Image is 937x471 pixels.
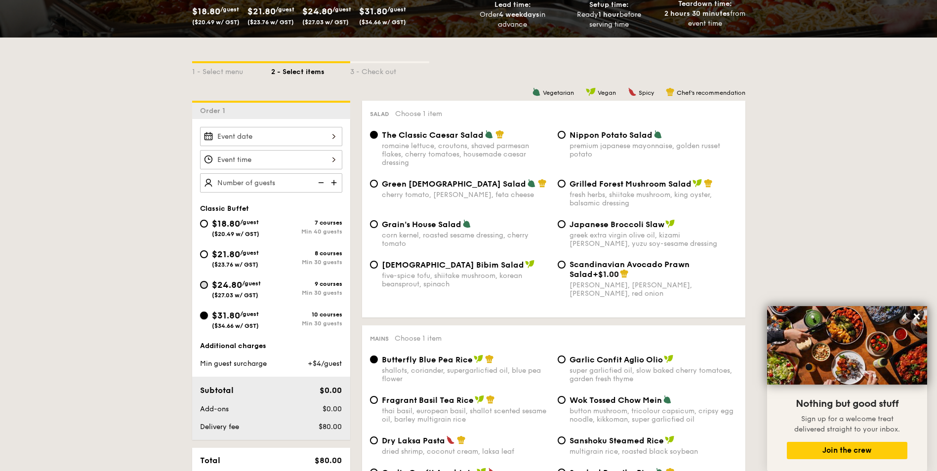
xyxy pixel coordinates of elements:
span: The Classic Caesar Salad [382,130,484,140]
div: 9 courses [271,280,342,287]
div: premium japanese mayonnaise, golden russet potato [570,142,737,158]
span: Nippon Potato Salad [570,130,652,140]
span: Grilled Forest Mushroom Salad [570,179,692,189]
div: Min 30 guests [271,289,342,296]
img: icon-reduce.1d2dbef1.svg [313,173,327,192]
div: 1 - Select menu [192,63,271,77]
span: Garlic Confit Aglio Olio [570,355,663,364]
img: icon-spicy.37a8142b.svg [628,87,637,96]
span: ($34.66 w/ GST) [359,19,406,26]
span: $24.80 [302,6,332,17]
span: Green [DEMOGRAPHIC_DATA] Salad [382,179,526,189]
span: Lead time: [494,0,531,9]
div: 3 - Check out [350,63,429,77]
img: icon-chef-hat.a58ddaea.svg [620,269,629,278]
img: icon-chef-hat.a58ddaea.svg [457,435,466,444]
input: Fragrant Basil Tea Ricethai basil, european basil, shallot scented sesame oil, barley multigrain ... [370,396,378,404]
img: icon-vegan.f8ff3823.svg [586,87,596,96]
input: Sanshoku Steamed Ricemultigrain rice, roasted black soybean [558,436,566,444]
img: icon-vegan.f8ff3823.svg [665,435,675,444]
span: $80.00 [319,423,342,431]
img: icon-chef-hat.a58ddaea.svg [538,179,547,188]
img: icon-vegetarian.fe4039eb.svg [663,395,672,404]
span: Wok Tossed Chow Mein [570,395,662,405]
input: $31.80/guest($34.66 w/ GST)10 coursesMin 30 guests [200,312,208,319]
button: Join the crew [787,442,907,459]
img: icon-vegetarian.fe4039eb.svg [462,219,471,228]
input: Number of guests [200,173,342,193]
input: Butterfly Blue Pea Riceshallots, coriander, supergarlicfied oil, blue pea flower [370,355,378,363]
div: romaine lettuce, croutons, shaved parmesan flakes, cherry tomatoes, housemade caesar dressing [382,142,550,167]
img: icon-vegan.f8ff3823.svg [664,354,674,363]
div: super garlicfied oil, slow baked cherry tomatoes, garden fresh thyme [570,366,737,383]
div: Additional charges [200,341,342,351]
img: icon-spicy.37a8142b.svg [446,435,455,444]
input: $21.80/guest($23.76 w/ GST)8 coursesMin 30 guests [200,250,208,258]
input: Grilled Forest Mushroom Saladfresh herbs, shiitake mushroom, king oyster, balsamic dressing [558,180,566,188]
span: /guest [387,6,406,13]
input: $18.80/guest($20.49 w/ GST)7 coursesMin 40 guests [200,220,208,228]
span: $80.00 [315,456,342,465]
span: +$4/guest [308,359,342,368]
span: /guest [242,280,261,287]
img: icon-add.58712e84.svg [327,173,342,192]
input: Dry Laksa Pastadried shrimp, coconut cream, laksa leaf [370,436,378,444]
div: cherry tomato, [PERSON_NAME], feta cheese [382,191,550,199]
span: $18.80 [212,218,240,229]
span: +$1.00 [593,270,619,279]
input: Wok Tossed Chow Meinbutton mushroom, tricolour capsicum, cripsy egg noodle, kikkoman, super garli... [558,396,566,404]
input: $24.80/guest($27.03 w/ GST)9 coursesMin 30 guests [200,281,208,289]
span: Delivery fee [200,423,239,431]
input: Green [DEMOGRAPHIC_DATA] Saladcherry tomato, [PERSON_NAME], feta cheese [370,180,378,188]
input: Grain's House Saladcorn kernel, roasted sesame dressing, cherry tomato [370,220,378,228]
div: Order in advance [469,10,557,30]
div: [PERSON_NAME], [PERSON_NAME], [PERSON_NAME], red onion [570,281,737,298]
div: button mushroom, tricolour capsicum, cripsy egg noodle, kikkoman, super garlicfied oil [570,407,737,424]
img: icon-vegetarian.fe4039eb.svg [532,87,541,96]
div: shallots, coriander, supergarlicfied oil, blue pea flower [382,366,550,383]
span: Choose 1 item [395,334,442,343]
div: 10 courses [271,311,342,318]
span: $31.80 [212,310,240,321]
strong: 4 weekdays [499,10,539,19]
input: Japanese Broccoli Slawgreek extra virgin olive oil, kizami [PERSON_NAME], yuzu soy-sesame dressing [558,220,566,228]
input: Nippon Potato Saladpremium japanese mayonnaise, golden russet potato [558,131,566,139]
span: $24.80 [212,279,242,290]
div: from event time [661,9,749,29]
div: five-spice tofu, shiitake mushroom, korean beansprout, spinach [382,272,550,288]
div: dried shrimp, coconut cream, laksa leaf [382,447,550,456]
img: icon-chef-hat.a58ddaea.svg [666,87,675,96]
span: Butterfly Blue Pea Rice [382,355,473,364]
span: Sign up for a welcome treat delivered straight to your inbox. [794,415,900,433]
img: icon-vegan.f8ff3823.svg [525,260,535,269]
span: Choose 1 item [395,110,442,118]
span: Fragrant Basil Tea Rice [382,395,474,405]
span: Mains [370,335,389,342]
div: 7 courses [271,219,342,226]
span: ($34.66 w/ GST) [212,322,259,329]
img: icon-vegetarian.fe4039eb.svg [485,130,493,139]
div: thai basil, european basil, shallot scented sesame oil, barley multigrain rice [382,407,550,424]
span: Dry Laksa Pasta [382,436,445,445]
span: /guest [276,6,294,13]
div: 2 - Select items [271,63,350,77]
span: $18.80 [192,6,220,17]
img: icon-chef-hat.a58ddaea.svg [495,130,504,139]
img: icon-chef-hat.a58ddaea.svg [485,354,494,363]
img: icon-vegetarian.fe4039eb.svg [653,130,662,139]
span: ($23.76 w/ GST) [247,19,294,26]
input: Garlic Confit Aglio Oliosuper garlicfied oil, slow baked cherry tomatoes, garden fresh thyme [558,355,566,363]
span: /guest [240,219,259,226]
div: corn kernel, roasted sesame dressing, cherry tomato [382,231,550,248]
img: icon-vegetarian.fe4039eb.svg [527,179,536,188]
span: [DEMOGRAPHIC_DATA] Bibim Salad [382,260,524,270]
div: Ready before serving time [565,10,653,30]
span: ($27.03 w/ GST) [212,292,258,299]
div: Min 30 guests [271,259,342,266]
span: /guest [332,6,351,13]
input: The Classic Caesar Saladromaine lettuce, croutons, shaved parmesan flakes, cherry tomatoes, house... [370,131,378,139]
div: fresh herbs, shiitake mushroom, king oyster, balsamic dressing [570,191,737,207]
div: Min 30 guests [271,320,342,327]
span: Japanese Broccoli Slaw [570,220,664,229]
span: Chef's recommendation [677,89,745,96]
